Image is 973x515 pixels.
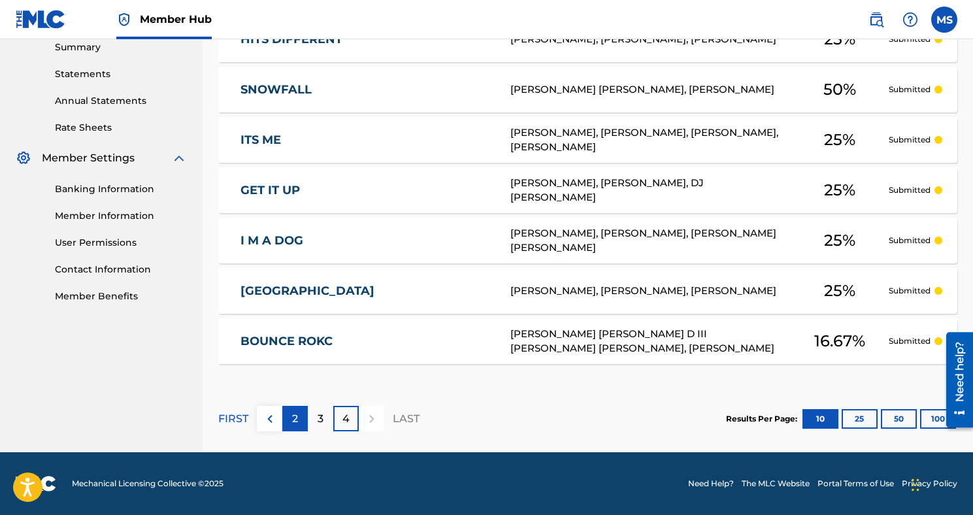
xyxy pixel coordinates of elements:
[318,411,323,427] p: 3
[55,182,187,196] a: Banking Information
[868,12,884,27] img: search
[824,229,855,252] span: 25 %
[55,121,187,135] a: Rate Sheets
[262,411,278,427] img: left
[342,411,350,427] p: 4
[72,478,223,490] span: Mechanical Licensing Collective © 2025
[688,478,734,490] a: Need Help?
[218,411,248,427] p: FIRST
[55,67,187,81] a: Statements
[902,12,918,27] img: help
[393,411,420,427] p: LAST
[42,150,135,166] span: Member Settings
[240,334,493,349] a: BOUNCE ROKC
[55,263,187,276] a: Contact Information
[292,411,298,427] p: 2
[931,7,957,33] div: User Menu
[842,409,878,429] button: 25
[240,284,493,299] a: [GEOGRAPHIC_DATA]
[726,413,800,425] p: Results Per Page:
[240,183,493,198] a: GET IT UP
[889,285,931,297] p: Submitted
[863,7,889,33] a: Public Search
[240,133,493,148] a: ITS ME
[889,134,931,146] p: Submitted
[897,7,923,33] div: Help
[55,236,187,250] a: User Permissions
[16,150,31,166] img: Member Settings
[510,82,791,97] div: [PERSON_NAME] [PERSON_NAME], [PERSON_NAME]
[171,150,187,166] img: expand
[140,12,212,27] span: Member Hub
[16,10,66,29] img: MLC Logo
[240,32,493,47] a: HITS DIFFERENT
[510,176,791,205] div: [PERSON_NAME], [PERSON_NAME], DJ [PERSON_NAME]
[881,409,917,429] button: 50
[742,478,810,490] a: The MLC Website
[912,465,919,505] div: Drag
[936,327,973,433] iframe: Resource Center
[824,27,855,51] span: 25 %
[55,94,187,108] a: Annual Statements
[920,409,956,429] button: 100
[16,476,56,491] img: logo
[55,209,187,223] a: Member Information
[510,284,791,299] div: [PERSON_NAME], [PERSON_NAME], [PERSON_NAME]
[817,478,894,490] a: Portal Terms of Use
[116,12,132,27] img: Top Rightsholder
[902,478,957,490] a: Privacy Policy
[823,78,856,101] span: 50 %
[240,82,493,97] a: SNOWFALL
[824,279,855,303] span: 25 %
[510,32,791,47] div: [PERSON_NAME], [PERSON_NAME], [PERSON_NAME]
[889,33,931,45] p: Submitted
[510,226,791,256] div: [PERSON_NAME], [PERSON_NAME], [PERSON_NAME] [PERSON_NAME]
[55,41,187,54] a: Summary
[889,184,931,196] p: Submitted
[55,290,187,303] a: Member Benefits
[889,335,931,347] p: Submitted
[908,452,973,515] iframe: Chat Widget
[510,327,791,356] div: [PERSON_NAME] [PERSON_NAME] D III [PERSON_NAME] [PERSON_NAME], [PERSON_NAME]
[889,235,931,246] p: Submitted
[814,329,865,353] span: 16.67 %
[824,178,855,202] span: 25 %
[889,84,931,95] p: Submitted
[824,128,855,152] span: 25 %
[802,409,838,429] button: 10
[510,125,791,155] div: [PERSON_NAME], [PERSON_NAME], [PERSON_NAME], [PERSON_NAME]
[240,233,493,248] a: I M A DOG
